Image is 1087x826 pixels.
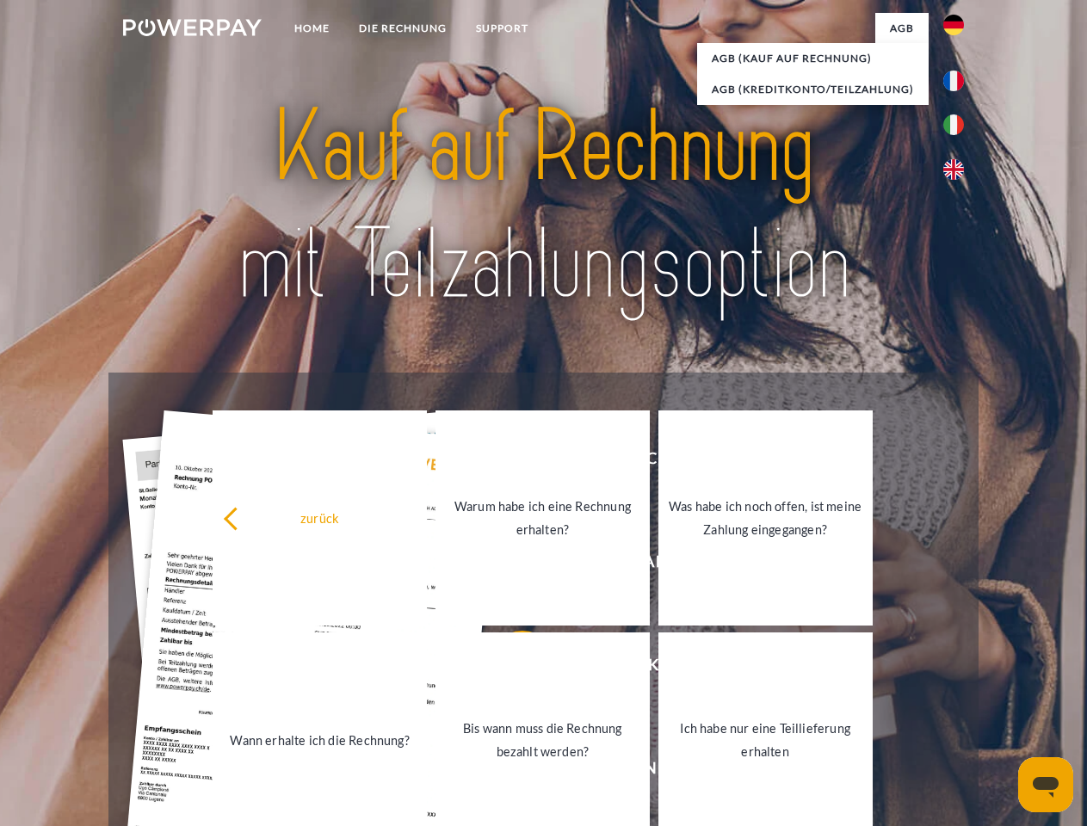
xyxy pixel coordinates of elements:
div: Was habe ich noch offen, ist meine Zahlung eingegangen? [669,495,862,541]
div: Warum habe ich eine Rechnung erhalten? [446,495,639,541]
div: Ich habe nur eine Teillieferung erhalten [669,717,862,763]
img: logo-powerpay-white.svg [123,19,262,36]
a: AGB (Kauf auf Rechnung) [697,43,929,74]
img: it [943,114,964,135]
div: Bis wann muss die Rechnung bezahlt werden? [446,717,639,763]
a: agb [875,13,929,44]
div: Wann erhalte ich die Rechnung? [223,728,417,751]
a: AGB (Kreditkonto/Teilzahlung) [697,74,929,105]
img: title-powerpay_de.svg [164,83,923,330]
a: SUPPORT [461,13,543,44]
iframe: Schaltfläche zum Öffnen des Messaging-Fensters [1018,757,1073,812]
img: en [943,159,964,180]
img: de [943,15,964,35]
img: fr [943,71,964,91]
a: Home [280,13,344,44]
a: Was habe ich noch offen, ist meine Zahlung eingegangen? [658,410,873,626]
div: zurück [223,506,417,529]
a: DIE RECHNUNG [344,13,461,44]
